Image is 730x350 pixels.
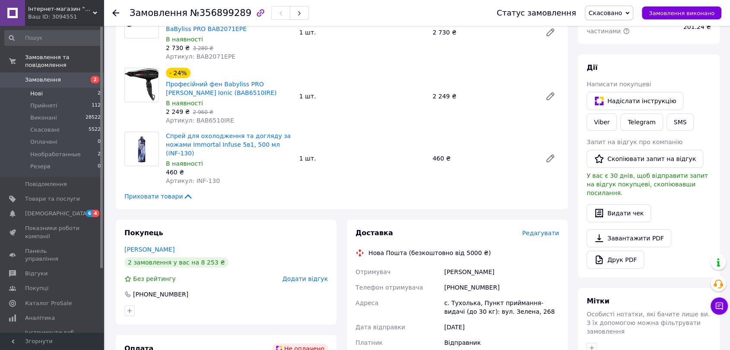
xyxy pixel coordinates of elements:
span: Аналітика [25,314,55,322]
div: 1 шт. [296,26,429,38]
span: Покупці [25,284,48,292]
span: Товари та послуги [25,195,80,203]
span: 2 [98,151,101,158]
div: Повернутися назад [112,9,119,17]
span: Скасовані [30,126,60,134]
div: 201.24 ₴ [678,17,716,36]
img: Спрей для охолодження та догляду за ножами Immortal Infuse 5в1, 500 мл (INF-130) [125,132,159,166]
span: 2 960 ₴ [193,109,213,115]
div: 1 шт. [296,90,429,102]
span: Особисті нотатки, які бачите лише ви. З їх допомогою можна фільтрувати замовлення [587,311,710,335]
div: [DATE] [442,319,561,335]
a: Редагувати [542,88,559,105]
span: 28522 [86,114,101,122]
span: У вас є 30 днів, щоб відправити запит на відгук покупцеві, скопіювавши посилання. [587,172,708,196]
a: Спрей для охолодження та догляду за ножами Immortal Infuse 5в1, 500 мл (INF-130) [166,132,291,157]
a: [PERSON_NAME] [124,246,175,253]
span: Інструменти веб-майстра та SEO [25,329,80,344]
span: Комісія за Оплатити частинами [587,19,651,35]
span: Адреса [355,300,378,306]
a: Професійний фен Babyliss PRO [PERSON_NAME] Ionic (BAB6510IRE) [166,81,276,96]
span: 5522 [89,126,101,134]
span: Нові [30,90,43,98]
span: 2 [98,90,101,98]
span: Покупець [124,229,163,237]
div: - 24% [166,68,190,78]
button: SMS [667,114,694,131]
span: В наявності [166,36,203,43]
span: 6 [86,210,93,217]
div: 460 ₴ [429,152,538,164]
span: 2 [91,76,99,83]
span: Скасовано [589,9,622,16]
span: Без рейтингу [133,275,176,282]
span: 112 [92,102,101,110]
span: 2 730 ₴ [166,44,190,51]
div: Ваш ID: 3094551 [28,13,104,21]
span: Написати покупцеві [587,81,651,88]
span: Запит на відгук про компанію [587,139,682,145]
span: Прийняті [30,102,57,110]
span: Редагувати [522,230,559,236]
span: 0 [98,163,101,170]
div: [PHONE_NUMBER] [132,290,189,299]
span: Замовлення [130,8,187,18]
a: Telegram [620,114,663,131]
span: Доставка [355,229,393,237]
span: Показники роботи компанії [25,224,80,240]
span: Панель управління [25,247,80,263]
span: Інтернет-магазин "Злий Стиліст" [28,5,93,13]
button: Чат з покупцем [711,297,728,315]
span: [DEMOGRAPHIC_DATA] [25,210,89,218]
div: с. Тухолька, Пункт приймання-видачі (до 30 кг): вул. Зелена, 268 [442,295,561,319]
a: Завантажити PDF [587,229,671,247]
span: Дата відправки [355,324,405,331]
button: Надіслати інструкцію [587,92,683,110]
span: Приховати товари [124,192,193,201]
div: 2 730 ₴ [429,26,538,38]
a: Друк PDF [587,251,644,269]
span: Артикул: BAB2071EPE [166,53,235,60]
span: 0 [98,138,101,146]
span: Мітки [587,297,609,305]
span: Замовлення [25,76,61,84]
img: Професійний фен Babyliss PRO Caruso Ionic (BAB6510IRE) [125,68,159,102]
span: Артикул: BAB6510IRE [166,117,234,124]
div: [PHONE_NUMBER] [442,280,561,295]
button: Видати чек [587,204,651,222]
a: Viber [587,114,617,131]
span: В наявності [166,100,203,107]
span: Виконані [30,114,57,122]
div: 1 шт. [296,152,429,164]
span: Замовлення виконано [649,10,714,16]
a: Редагувати [542,150,559,167]
span: №356899289 [190,8,251,18]
div: [PERSON_NAME] [442,264,561,280]
a: Професійний вирівнювач для волосся BaByliss PRO BAB2071EPE [166,17,287,32]
div: 2 замовлення у вас на 8 253 ₴ [124,257,229,268]
span: Необработанные [30,151,81,158]
span: 2 249 ₴ [166,108,190,115]
input: Пошук [4,30,102,46]
span: В наявності [166,160,203,167]
button: Замовлення виконано [642,6,721,19]
span: Артикул: INF-130 [166,177,220,184]
span: Замовлення та повідомлення [25,54,104,69]
span: 4 [92,210,99,217]
span: Каталог ProSale [25,300,72,307]
span: Отримувач [355,268,390,275]
span: Резерв [30,163,51,170]
span: Платник [355,339,383,346]
span: Відгуки [25,270,48,277]
span: Повідомлення [25,180,67,188]
span: 3 280 ₴ [193,45,213,51]
button: Скопіювати запит на відгук [587,150,703,168]
span: Дії [587,63,597,72]
span: Телефон отримувача [355,284,423,291]
div: 2 249 ₴ [429,90,538,102]
div: 460 ₴ [166,168,292,177]
div: Нова Пошта (безкоштовно від 5000 ₴) [366,249,493,257]
div: Статус замовлення [497,9,576,17]
span: Додати відгук [282,275,328,282]
a: Редагувати [542,24,559,41]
